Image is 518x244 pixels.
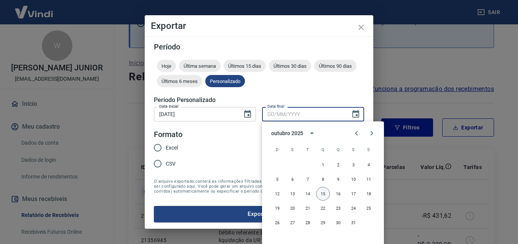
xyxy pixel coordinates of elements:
span: terça-feira [301,142,315,157]
input: DD/MM/YYYY [262,107,345,121]
label: Data final [267,104,285,109]
button: 20 [286,201,299,215]
button: Choose date, selected date is 15 de out de 2025 [240,107,255,122]
button: 4 [362,158,376,172]
span: sexta-feira [347,142,360,157]
button: 27 [286,216,299,230]
button: 29 [316,216,330,230]
button: 24 [347,201,360,215]
button: 15 [316,187,330,201]
div: Hoje [157,60,176,72]
button: calendar view is open, switch to year view [305,127,318,140]
label: Data inicial [159,104,179,109]
button: Previous month [349,126,364,141]
button: 30 [331,216,345,230]
div: Últimos 15 dias [224,60,266,72]
button: 9 [331,172,345,186]
button: 5 [270,172,284,186]
span: segunda-feira [286,142,299,157]
button: 18 [362,187,376,201]
div: Últimos 6 meses [157,75,202,87]
span: sábado [362,142,376,157]
button: 12 [270,187,284,201]
div: Últimos 30 dias [269,60,311,72]
span: domingo [270,142,284,157]
div: Última semana [179,60,221,72]
div: Últimos 90 dias [314,60,357,72]
input: DD/MM/YYYY [154,107,237,121]
span: O arquivo exportado conterá as informações filtradas na tela anterior com exceção do período que ... [154,179,364,194]
h5: Período [154,43,364,51]
button: 19 [270,201,284,215]
button: 16 [331,187,345,201]
button: 1 [316,158,330,172]
button: 3 [347,158,360,172]
button: Exportar [154,206,364,222]
span: quarta-feira [316,142,330,157]
button: close [352,18,370,37]
button: 13 [286,187,299,201]
button: 11 [362,172,376,186]
span: quinta-feira [331,142,345,157]
button: 21 [301,201,315,215]
button: 2 [331,158,345,172]
div: Personalizado [205,75,245,87]
legend: Formato [154,129,182,140]
button: 31 [347,216,360,230]
span: Últimos 90 dias [314,63,357,69]
button: 7 [301,172,315,186]
button: 26 [270,216,284,230]
button: 23 [331,201,345,215]
span: Personalizado [205,78,245,84]
span: Excel [166,144,178,152]
div: outubro 2025 [271,129,303,137]
h5: Período Personalizado [154,96,364,104]
button: 6 [286,172,299,186]
button: 25 [362,201,376,215]
span: Últimos 30 dias [269,63,311,69]
span: Últimos 6 meses [157,78,202,84]
span: CSV [166,160,176,168]
span: Última semana [179,63,221,69]
button: Next month [364,126,379,141]
button: 10 [347,172,360,186]
button: 14 [301,187,315,201]
button: 22 [316,201,330,215]
button: Choose date [348,107,363,122]
span: Últimos 15 dias [224,63,266,69]
button: 17 [347,187,360,201]
button: 28 [301,216,315,230]
h4: Exportar [151,21,367,30]
span: Hoje [157,63,176,69]
button: 8 [316,172,330,186]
